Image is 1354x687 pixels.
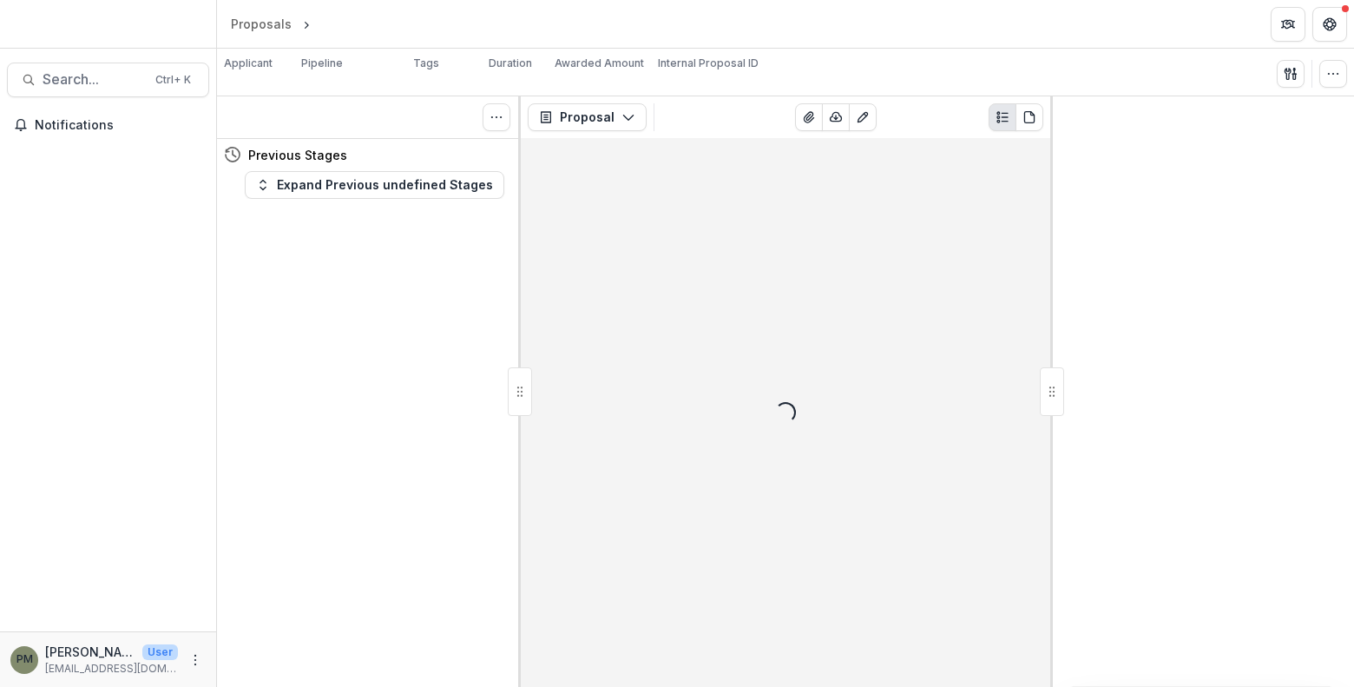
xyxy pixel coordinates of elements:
[849,103,877,131] button: Edit as form
[248,146,347,164] h4: Previous Stages
[45,643,135,661] p: [PERSON_NAME][GEOGRAPHIC_DATA]
[245,171,504,199] button: Expand Previous undefined Stages
[231,15,292,33] div: Proposals
[7,111,209,139] button: Notifications
[7,63,209,97] button: Search...
[989,103,1016,131] button: Plaintext view
[1312,7,1347,42] button: Get Help
[483,103,510,131] button: Toggle View Cancelled Tasks
[528,103,647,131] button: Proposal
[1271,7,1305,42] button: Partners
[224,11,299,36] a: Proposals
[795,103,823,131] button: View Attached Files
[43,71,145,88] span: Search...
[413,56,439,71] p: Tags
[185,650,206,670] button: More
[35,118,202,133] span: Notifications
[16,654,33,665] div: Patrick Moreno-Covington
[1015,103,1043,131] button: PDF view
[142,644,178,660] p: User
[224,11,388,36] nav: breadcrumb
[658,56,759,71] p: Internal Proposal ID
[152,70,194,89] div: Ctrl + K
[45,661,178,677] p: [EMAIL_ADDRESS][DOMAIN_NAME]
[555,56,644,71] p: Awarded Amount
[301,56,343,71] p: Pipeline
[489,56,532,71] p: Duration
[224,56,273,71] p: Applicant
